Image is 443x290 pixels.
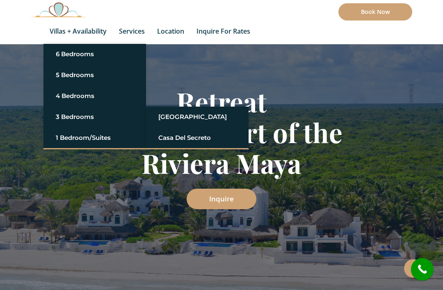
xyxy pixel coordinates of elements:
[190,19,256,44] a: Inquire for Rates
[43,19,113,44] a: Villas + Availability
[31,86,412,178] h1: Retreat into the heart of the Riviera Maya
[151,19,190,44] a: Location
[56,47,134,62] a: 6 Bedrooms
[31,2,87,17] img: Awesome Logo
[56,68,134,82] a: 5 Bedrooms
[56,89,134,103] a: 4 Bedrooms
[411,258,434,281] a: call
[338,3,412,21] a: Book Now
[187,189,256,209] a: Inquire
[413,260,432,279] i: call
[56,110,134,124] a: 3 Bedrooms
[56,130,134,145] a: 1 Bedroom/Suites
[158,130,236,145] a: Casa del Secreto
[113,19,151,44] a: Services
[158,110,236,124] a: [GEOGRAPHIC_DATA]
